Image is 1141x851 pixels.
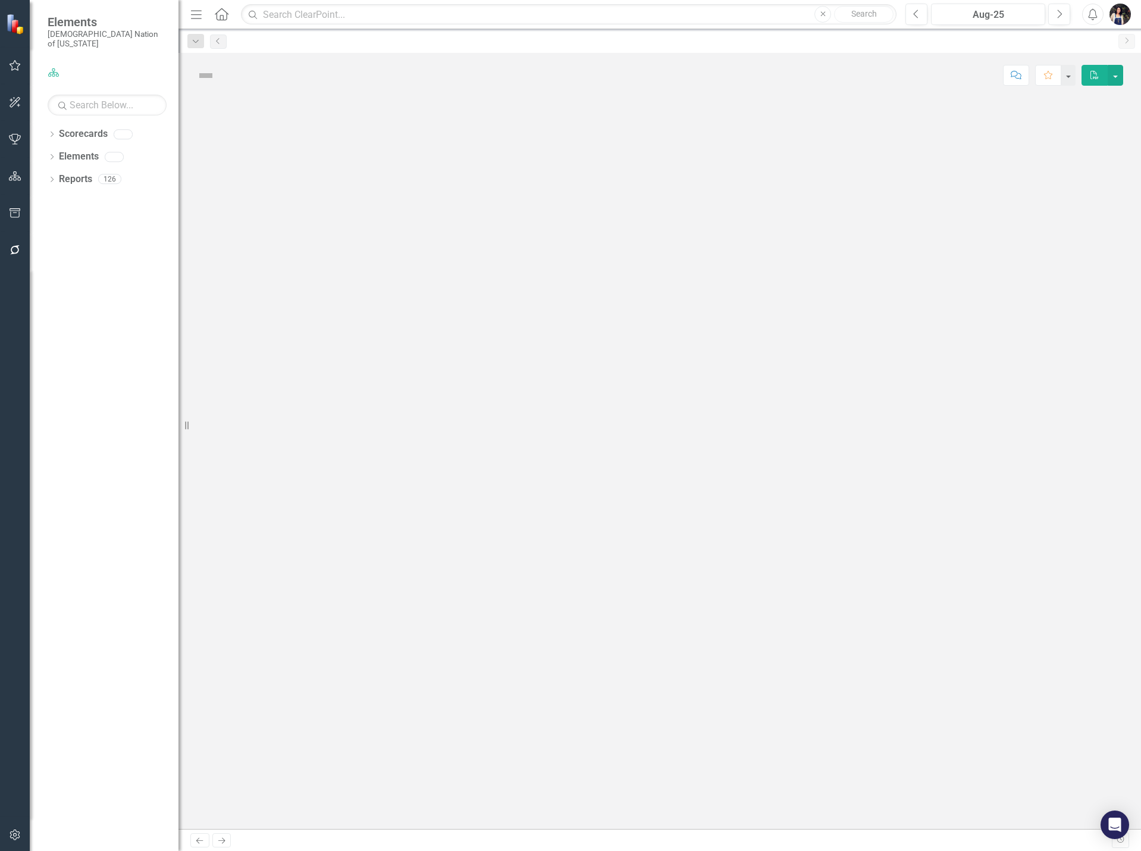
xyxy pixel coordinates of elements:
a: Elements [59,150,99,164]
img: Not Defined [196,66,215,85]
button: Search [834,6,894,23]
a: Reports [59,173,92,186]
button: Aug-25 [931,4,1045,25]
input: Search ClearPoint... [241,4,896,25]
img: Layla Freeman [1109,4,1131,25]
span: Elements [48,15,167,29]
input: Search Below... [48,95,167,115]
div: Open Intercom Messenger [1101,811,1129,839]
small: [DEMOGRAPHIC_DATA] Nation of [US_STATE] [48,29,167,49]
span: Search [851,9,877,18]
div: Aug-25 [935,8,1041,22]
a: Scorecards [59,127,108,141]
div: 126 [98,174,121,184]
img: ClearPoint Strategy [6,14,27,35]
